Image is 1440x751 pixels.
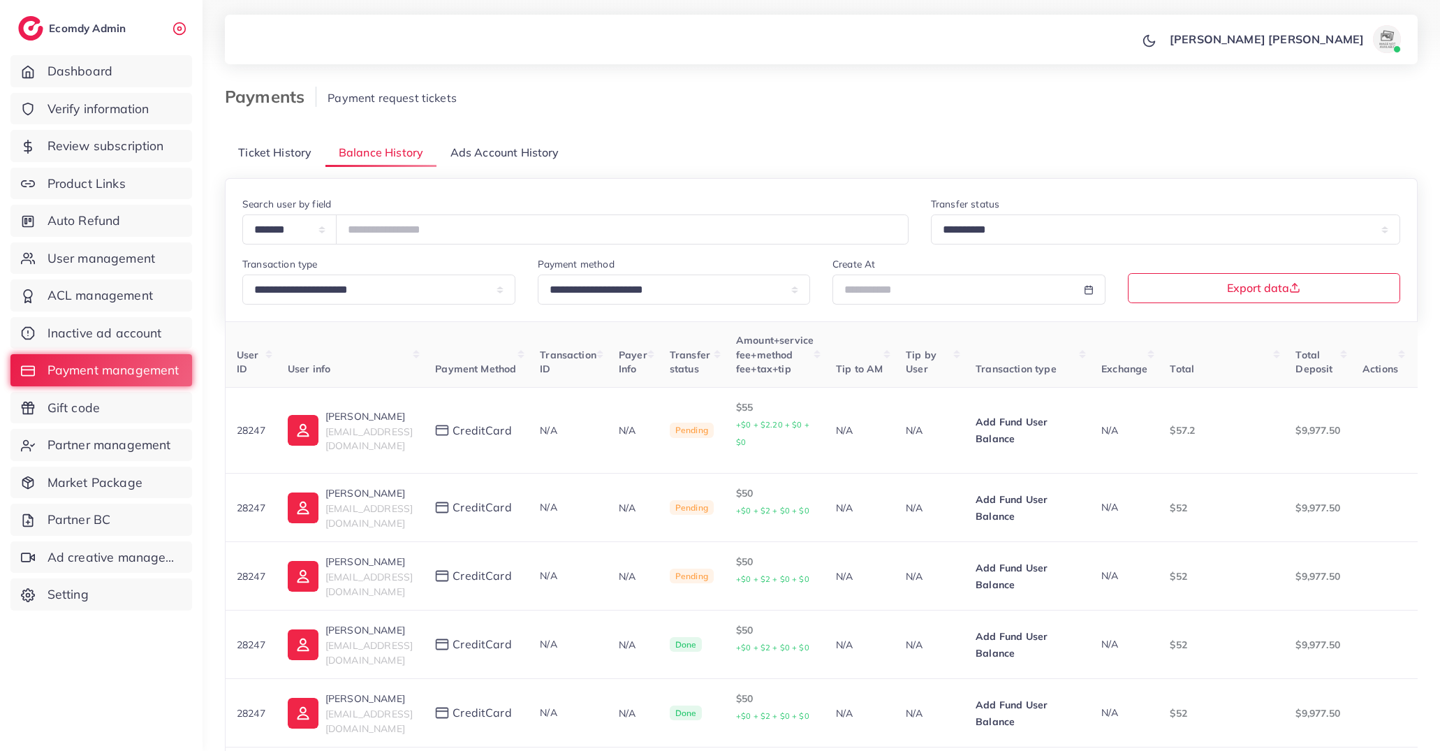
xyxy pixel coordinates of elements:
small: +$0 + $2.20 + $0 + $0 [736,420,809,447]
span: Export data [1227,282,1300,293]
span: Auto Refund [47,212,121,230]
span: Verify information [47,100,149,118]
span: Payment request tickets [328,91,457,105]
span: N/A [540,569,557,582]
span: Review subscription [47,137,164,155]
a: Auto Refund [10,205,192,237]
a: User management [10,242,192,275]
p: N/A [906,500,953,516]
span: creditCard [453,423,512,439]
p: $9,977.50 [1295,568,1339,585]
a: Ad creative management [10,541,192,574]
span: Transfer status [670,349,710,375]
p: [PERSON_NAME] [325,553,413,570]
label: Transfer status [931,197,999,211]
span: creditCard [453,568,512,584]
span: Partner BC [47,511,111,529]
p: Add Fund User Balance [976,491,1079,525]
span: Ad creative management [47,548,182,567]
span: Tip to AM [836,363,883,375]
p: N/A [906,568,953,585]
p: 28247 [237,500,265,516]
span: User ID [237,349,259,375]
p: N/A [619,705,647,722]
img: payment [435,707,449,719]
span: Ticket History [238,145,311,161]
span: Total [1170,363,1194,375]
span: Transaction ID [540,349,596,375]
span: Done [670,637,703,652]
img: ic-user-info.36bf1079.svg [288,415,318,446]
p: 28247 [237,422,265,439]
a: Partner BC [10,504,192,536]
a: Inactive ad account [10,317,192,349]
h3: Payments [225,87,316,107]
span: N/A [1101,706,1118,719]
img: logo [18,16,43,41]
p: Add Fund User Balance [976,697,1079,730]
img: ic-user-info.36bf1079.svg [288,493,318,523]
span: Payer Info [619,349,647,375]
p: $50 [736,690,814,724]
span: Balance History [339,145,423,161]
span: creditCard [453,705,512,721]
span: Done [670,706,703,721]
span: Payment management [47,361,179,379]
small: +$0 + $2 + $0 + $0 [736,643,809,652]
span: Product Links [47,175,126,193]
span: N/A [1101,638,1118,650]
img: payment [435,639,449,650]
p: $52 [1170,568,1273,585]
img: ic-user-info.36bf1079.svg [288,629,318,660]
img: avatar [1373,25,1401,53]
a: [PERSON_NAME] [PERSON_NAME]avatar [1162,25,1406,53]
span: User management [47,249,155,268]
p: N/A [836,705,883,722]
a: Partner management [10,429,192,461]
p: N/A [619,568,647,585]
p: Add Fund User Balance [976,628,1079,662]
p: N/A [906,705,953,722]
span: [EMAIL_ADDRESS][DOMAIN_NAME] [325,502,413,529]
span: creditCard [453,500,512,516]
span: Total Deposit [1295,349,1332,375]
a: Payment management [10,354,192,386]
span: Payment Method [435,363,516,375]
img: payment [435,502,449,513]
p: $9,977.50 [1295,422,1339,439]
p: $57.2 [1170,422,1273,439]
p: $9,977.50 [1295,636,1339,653]
span: Market Package [47,474,142,492]
span: N/A [1101,501,1118,513]
span: ACL management [47,286,153,305]
span: N/A [1101,424,1118,437]
span: [EMAIL_ADDRESS][DOMAIN_NAME] [325,639,413,666]
span: Dashboard [47,62,112,80]
p: [PERSON_NAME] [325,690,413,707]
p: Add Fund User Balance [976,414,1079,447]
img: ic-user-info.36bf1079.svg [288,698,318,729]
a: Product Links [10,168,192,200]
span: Amount+service fee+method fee+tax+tip [736,334,814,375]
p: [PERSON_NAME] [325,622,413,639]
p: $52 [1170,705,1273,722]
p: [PERSON_NAME] [325,485,413,502]
label: Payment method [538,257,615,271]
span: Pending [670,423,714,438]
span: Partner management [47,436,171,454]
img: payment [435,570,449,582]
small: +$0 + $2 + $0 + $0 [736,574,809,584]
p: N/A [619,500,647,516]
a: Market Package [10,467,192,499]
p: $50 [736,553,814,588]
span: N/A [540,706,557,719]
p: $9,977.50 [1295,500,1339,516]
span: Ads Account History [450,145,559,161]
p: $55 [736,399,814,451]
p: 28247 [237,636,265,653]
p: 28247 [237,705,265,722]
small: +$0 + $2 + $0 + $0 [736,506,809,516]
p: $50 [736,622,814,656]
label: Create At [832,257,875,271]
p: $9,977.50 [1295,705,1339,722]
